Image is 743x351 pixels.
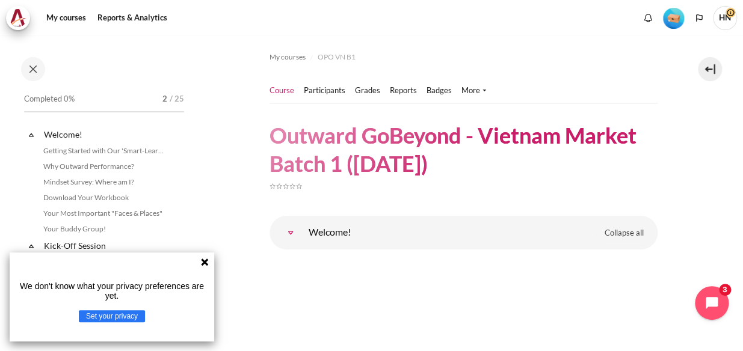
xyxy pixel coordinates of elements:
a: Getting Started with Our 'Smart-Learning' Platform [40,144,171,158]
a: My courses [42,6,90,30]
button: Set your privacy [79,310,145,322]
a: Why Outward Performance? [40,159,171,174]
span: Collapse [25,240,37,252]
img: Level #1 [663,8,684,29]
a: Kick-Off Session [42,237,171,254]
a: More [461,85,486,97]
a: Collapse all [596,223,653,243]
h1: Outward GoBeyond - Vietnam Market Batch 1 ([DATE]) [270,121,658,178]
a: Participants [304,85,345,97]
img: Architeck [10,9,26,27]
a: Reports [390,85,417,97]
span: Collapse [25,129,37,141]
a: Architeck Architeck [6,6,36,30]
a: Badges [427,85,452,97]
a: Reports & Analytics [93,6,171,30]
a: Mindset Survey: Where am I? [40,175,171,189]
span: 2 [162,93,167,105]
a: Your Most Important "Faces & Places" [40,206,171,221]
nav: Navigation bar [270,47,658,67]
a: Welcome! [279,221,303,245]
button: Languages [690,9,708,27]
a: Your Buddy Group! [40,222,171,236]
a: Download Your Workbook [40,191,171,205]
a: Completed 0% 2 / 25 [24,91,184,124]
a: Level #1 [658,7,689,29]
a: User menu [713,6,737,30]
span: / 25 [170,93,184,105]
span: Collapse all [605,227,644,239]
a: Course [270,85,294,97]
span: Completed 0% [24,93,75,105]
div: Level #1 [663,7,684,29]
span: HN [713,6,737,30]
span: OPO VN B1 [318,52,356,63]
a: OPO VN B1 [318,50,356,64]
a: My courses [270,50,306,64]
a: Welcome! [42,126,171,142]
a: Grades [355,85,380,97]
span: My courses [270,52,306,63]
p: We don't know what your privacy preferences are yet. [14,281,209,301]
div: Show notification window with no new notifications [639,9,657,27]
